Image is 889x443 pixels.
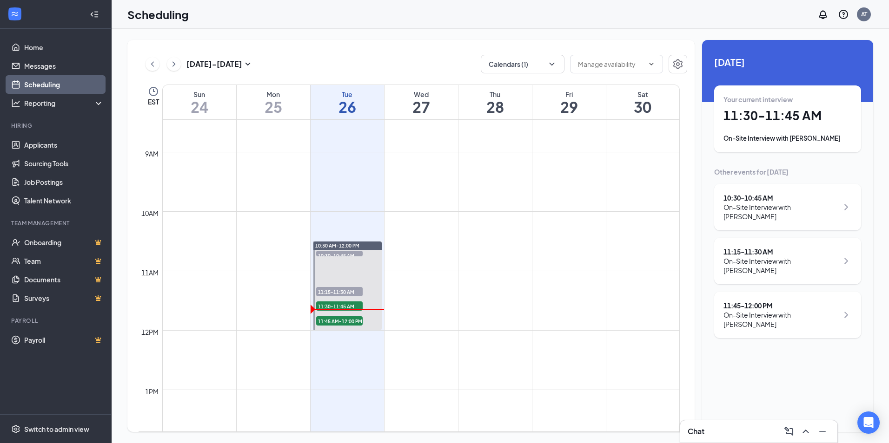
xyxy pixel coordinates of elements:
[148,97,159,106] span: EST
[723,134,852,143] div: On-Site Interview with [PERSON_NAME]
[90,10,99,19] svg: Collapse
[841,309,852,320] svg: ChevronRight
[648,60,655,68] svg: ChevronDown
[815,424,830,439] button: Minimize
[782,424,796,439] button: ComposeMessage
[315,242,359,249] span: 10:30 AM-12:00 PM
[148,59,157,70] svg: ChevronLeft
[458,99,532,115] h1: 28
[547,59,557,69] svg: ChevronDown
[783,426,795,437] svg: ComposeMessage
[857,411,880,434] div: Open Intercom Messenger
[481,55,564,73] button: Calendars (1)ChevronDown
[24,98,104,108] div: Reporting
[24,57,104,75] a: Messages
[186,59,242,69] h3: [DATE] - [DATE]
[817,426,828,437] svg: Minimize
[672,59,683,70] svg: Settings
[127,7,189,22] h1: Scheduling
[316,287,363,296] span: 11:15-11:30 AM
[458,90,532,99] div: Thu
[311,90,384,99] div: Tue
[458,85,532,119] a: August 28, 2025
[714,55,861,69] span: [DATE]
[838,9,849,20] svg: QuestionInfo
[606,85,680,119] a: August 30, 2025
[841,255,852,267] svg: ChevronRight
[723,95,852,104] div: Your current interview
[24,233,104,252] a: OnboardingCrown
[24,136,104,154] a: Applicants
[723,256,838,275] div: On-Site Interview with [PERSON_NAME]
[24,191,104,210] a: Talent Network
[11,122,102,130] div: Hiring
[606,99,680,115] h1: 30
[139,208,160,218] div: 10am
[24,38,104,57] a: Home
[723,202,838,221] div: On-Site Interview with [PERSON_NAME]
[316,251,363,260] span: 10:30-10:45 AM
[11,98,20,108] svg: Analysis
[24,75,104,94] a: Scheduling
[143,386,160,397] div: 1pm
[167,57,181,71] button: ChevronRight
[723,310,838,329] div: On-Site Interview with [PERSON_NAME]
[143,149,160,159] div: 9am
[146,57,159,71] button: ChevronLeft
[237,99,310,115] h1: 25
[606,90,680,99] div: Sat
[385,85,458,119] a: August 27, 2025
[311,85,384,119] a: August 26, 2025
[237,90,310,99] div: Mon
[817,9,829,20] svg: Notifications
[800,426,811,437] svg: ChevronUp
[237,85,310,119] a: August 25, 2025
[11,317,102,325] div: Payroll
[163,99,236,115] h1: 24
[714,167,861,176] div: Other events for [DATE]
[169,59,179,70] svg: ChevronRight
[24,270,104,289] a: DocumentsCrown
[861,10,867,18] div: AT
[10,9,20,19] svg: WorkstreamLogo
[723,247,838,256] div: 11:15 - 11:30 AM
[385,99,458,115] h1: 27
[242,59,253,70] svg: SmallChevronDown
[532,90,606,99] div: Fri
[24,331,104,349] a: PayrollCrown
[24,424,89,434] div: Switch to admin view
[688,426,704,436] h3: Chat
[532,99,606,115] h1: 29
[316,301,363,311] span: 11:30-11:45 AM
[723,108,852,124] h1: 11:30 - 11:45 AM
[841,202,852,213] svg: ChevronRight
[163,85,236,119] a: August 24, 2025
[311,99,384,115] h1: 26
[532,85,606,119] a: August 29, 2025
[798,424,813,439] button: ChevronUp
[316,316,363,326] span: 11:45 AM-12:00 PM
[163,90,236,99] div: Sun
[11,424,20,434] svg: Settings
[11,219,102,227] div: Team Management
[24,154,104,173] a: Sourcing Tools
[24,289,104,307] a: SurveysCrown
[723,301,838,310] div: 11:45 - 12:00 PM
[24,252,104,270] a: TeamCrown
[24,173,104,191] a: Job Postings
[669,55,687,73] button: Settings
[385,90,458,99] div: Wed
[139,267,160,278] div: 11am
[148,86,159,97] svg: Clock
[723,193,838,202] div: 10:30 - 10:45 AM
[578,59,644,69] input: Manage availability
[139,327,160,337] div: 12pm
